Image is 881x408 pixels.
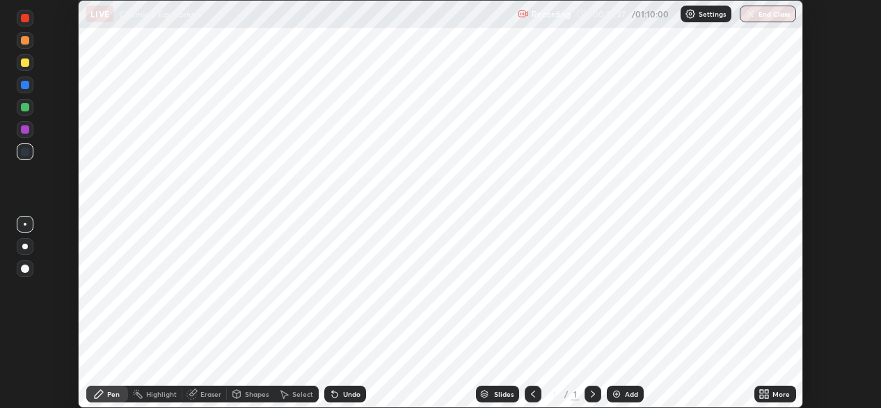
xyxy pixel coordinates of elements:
[245,391,269,398] div: Shapes
[494,391,514,398] div: Slides
[685,8,696,19] img: class-settings-icons
[90,8,109,19] p: LIVE
[343,391,360,398] div: Undo
[532,9,571,19] p: Recording
[518,8,529,19] img: recording.375f2c34.svg
[200,391,221,398] div: Eraser
[740,6,796,22] button: End Class
[745,8,756,19] img: end-class-cross
[611,389,622,400] img: add-slide-button
[292,391,313,398] div: Select
[146,391,177,398] div: Highlight
[625,391,638,398] div: Add
[107,391,120,398] div: Pen
[119,8,201,19] p: Chemical Equilibrium
[564,390,568,398] div: /
[547,390,561,398] div: 1
[772,391,790,398] div: More
[699,10,726,17] p: Settings
[571,388,579,400] div: 1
